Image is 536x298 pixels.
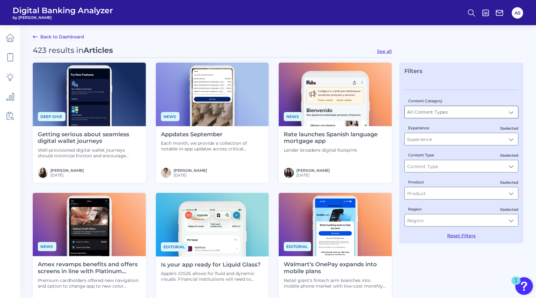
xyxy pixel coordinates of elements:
span: [DATE] [296,173,330,177]
button: AS [512,7,523,19]
span: [DATE] [50,173,84,177]
p: Premium cardholders offered new navigation and option to change app to new color scheme [38,278,141,289]
label: Region [408,207,422,211]
a: News [38,243,56,249]
a: News [161,113,180,119]
a: Editorial [161,244,188,250]
label: Experience [408,126,429,130]
h4: Appdates September [161,131,264,138]
span: Editorial [284,242,311,251]
img: MIchael McCaw [161,168,171,178]
img: Deep Dives - Phone.png [33,63,146,126]
h4: Amex revamps benefits and offers screens in line with Platinum overhaul [38,261,141,275]
h4: Is your app ready for Liquid Glass? [161,261,264,268]
p: Each month, we provide a collection of notable in-app updates across critical categories and any ... [161,140,264,152]
a: Deep dive [38,113,66,119]
p: Well-provisioned digital wallet journeys should minimize friction and encourage payment activity.... [38,147,141,159]
a: [PERSON_NAME] [174,168,207,173]
img: RNFetchBlobTmp_0b8yx2vy2p867rz195sbp4h.png [284,168,294,178]
span: Articles [83,46,113,55]
img: Editorial - Phone Zoom In.png [156,193,269,256]
p: Retail giant’s fintech arm branches into mobile phone market with low-cost monthly charge. It’s i... [284,278,387,289]
span: News [284,112,302,121]
button: See all [377,48,392,54]
input: Region [405,214,518,226]
span: by [PERSON_NAME] [13,15,113,20]
label: Content Category [408,98,442,103]
span: [DATE] [174,173,207,177]
span: News [38,242,56,251]
a: Back to Dashboard [33,33,84,41]
input: Content Type [405,160,518,172]
img: Image.jpg [38,168,48,178]
img: News - Phone Zoom In.png [279,63,392,126]
label: Product [408,180,424,184]
button: Open Resource Center, 1 new notification [515,277,533,295]
button: Reset Filters [447,233,476,239]
span: Editorial [161,242,188,251]
div: 1 [515,281,517,289]
h4: Rate launches Spanish language mortgage app [284,131,387,145]
img: News - Phone (3).png [279,193,392,256]
label: Content Type [408,153,434,157]
a: [PERSON_NAME] [50,168,84,173]
h4: Getting serious about seamless digital wallet journeys [38,131,141,145]
span: Deep dive [38,112,66,121]
a: [PERSON_NAME] [296,168,330,173]
a: News [284,113,302,119]
img: News - Phone.png [33,193,146,256]
input: Experience [405,133,518,145]
img: Appdates - Phone.png [156,63,269,126]
h4: Walmart’s OnePay expands into mobile plans [284,261,387,275]
span: Digital Banking Analyzer [13,6,113,15]
span: Filters [404,68,422,75]
a: Editorial [284,243,311,249]
span: News [161,112,180,121]
div: 423 results in [33,46,113,55]
p: Apple’s iOS26 allows for fluid and dynamic visuals. Financial institutions will need to optimize ... [161,271,264,282]
p: Lender broadens digital footprint [284,147,387,153]
input: Product [405,187,518,199]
